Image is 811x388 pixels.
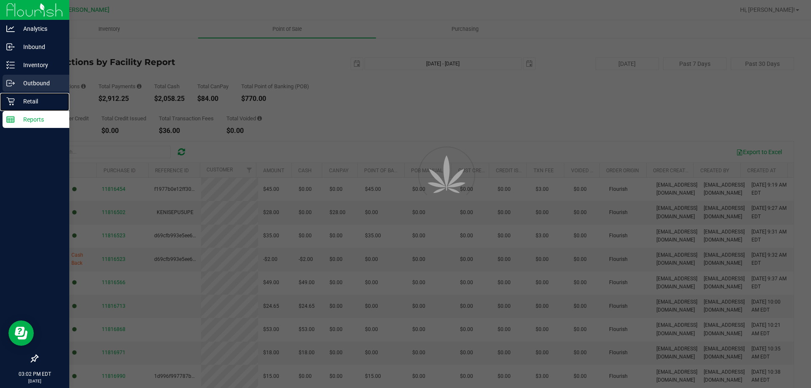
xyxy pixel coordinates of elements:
p: Outbound [15,78,65,88]
iframe: Resource center [8,320,34,346]
inline-svg: Inbound [6,43,15,51]
inline-svg: Analytics [6,24,15,33]
inline-svg: Outbound [6,79,15,87]
p: 03:02 PM EDT [4,370,65,378]
inline-svg: Reports [6,115,15,124]
p: Reports [15,114,65,125]
p: Retail [15,96,65,106]
inline-svg: Retail [6,97,15,106]
p: Inbound [15,42,65,52]
inline-svg: Inventory [6,61,15,69]
p: Analytics [15,24,65,34]
p: Inventory [15,60,65,70]
p: [DATE] [4,378,65,384]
